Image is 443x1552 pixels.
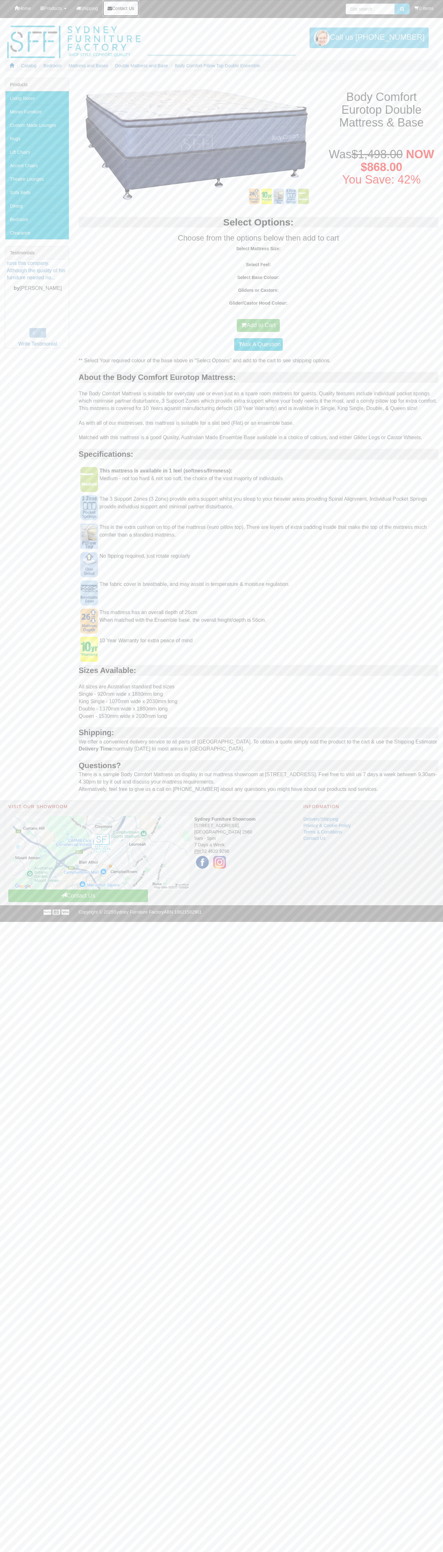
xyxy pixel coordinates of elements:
[79,580,438,595] div: The fabric cover is breathable, and may assist in temperature & moisture regulation.
[325,91,438,129] h1: Body Comfort Eurotop Double Mattress & Base
[79,467,438,489] div: Medium - not too hard & not too soft, the choice of the vast majority of individuals
[351,148,403,161] del: $1,498.00
[13,816,189,890] img: Click to activate map
[5,78,69,91] div: Products
[5,246,69,259] div: Testimonials
[303,829,342,834] a: Terms & Conditions
[8,890,148,902] a: Contact Us
[7,246,65,280] a: Brilliant experience with [PERSON_NAME] who runs this company. Although the quality of his furnit...
[234,338,283,351] a: Ask A Question
[79,760,438,771] div: Questions?
[237,275,279,280] strong: Select Base Colour:
[80,495,98,520] img: 3 Zone Pocket Springs
[10,0,36,16] a: Home
[80,637,98,662] img: 10 Year Warranty
[415,5,433,12] li: 0 items
[21,63,36,68] a: Catalog
[236,246,281,251] strong: Select Mattress Size:
[44,6,62,11] span: Products
[5,172,69,185] a: Theatre Lounges
[5,199,69,212] a: Dining
[80,523,98,549] img: Pillow Top
[80,609,98,634] img: 26cm Deep
[5,159,69,172] a: Accent Chairs
[8,804,287,813] h2: Visit Our Showroom
[112,6,134,11] span: Contact Us
[79,727,438,738] div: Shipping:
[5,24,143,60] img: Sydney Furniture Factory
[5,105,69,118] a: Moran Furniture
[5,185,69,199] a: Sofa Beds
[5,145,69,159] a: Lift Chairs
[346,4,395,14] input: Site search
[223,217,294,227] b: Select Options:
[194,817,255,822] strong: Sydney Furniture Showroom
[7,285,69,292] p: [PERSON_NAME]
[212,854,228,870] img: Instagram
[80,467,98,492] img: Medium Firmness
[36,0,71,16] a: Products
[44,63,62,68] a: Bedroom
[5,212,69,226] a: Bedroom
[5,226,69,239] a: Clearance
[68,63,108,68] a: Mattress and Bases
[79,357,438,800] div: ** Select Your required colour of the base above in "Select Options" and add to the cart to see s...
[79,234,438,242] h3: Choose from the options below then add to cart
[79,905,365,919] p: Copyright © 2025 ABN 18621582901
[79,449,438,460] div: Specifications:
[18,341,57,347] a: Write Testimonial
[303,804,398,813] h2: Information
[303,836,326,841] a: Contact Us
[5,132,69,145] a: Rugs
[361,148,434,174] span: NOW $868.00
[5,118,69,132] a: Custom Made Lounges
[79,495,438,517] div: The 3 Support Zones (3 Zone) provide extra support whilst you sleep to your heavier areas providi...
[100,468,232,473] b: This mattress is available in 1 feel (softness/firmness):
[14,285,20,291] b: by
[238,288,279,293] strong: Gliders or Castors:
[115,63,168,68] a: Double Mattress and Base
[325,148,438,186] h1: Was
[80,580,98,605] img: Breathable
[229,300,287,306] strong: Glider/Castor Hood Colour:
[81,6,98,11] span: Shipping
[71,0,103,16] a: Shipping
[79,665,438,676] div: Sizes Available:
[175,63,260,68] a: Body Comfort Pillow Top Double Ensemble
[79,637,438,651] div: 10 Year Warranty for extra peace of mind
[246,262,271,267] strong: Select Feel:
[79,609,438,630] div: This mattress has an overall depth of 26cm When matched with the Ensemble base, the overall heigh...
[303,817,338,822] a: Delivery/Shipping
[194,854,210,870] img: Facebook
[194,849,202,854] abbr: Phone
[80,552,98,577] img: One Sided
[342,173,421,186] font: You Save: 42%
[114,909,164,915] a: Sydney Furniture Factory
[79,372,438,383] div: About the Body Comfort Eurotop Mattress:
[103,0,139,16] a: Contact Us
[79,523,438,545] div: This is the extra cushion on top of the mattress (euro pillow top). There are layers of extra pad...
[303,823,351,828] a: Privacy & Cookie Policy
[237,319,280,332] button: Add to Cart
[79,552,438,566] div: No flipping required, just rotate regularly
[79,746,114,751] b: Delivery Time:
[19,6,31,11] span: Home
[5,91,69,105] a: Living Room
